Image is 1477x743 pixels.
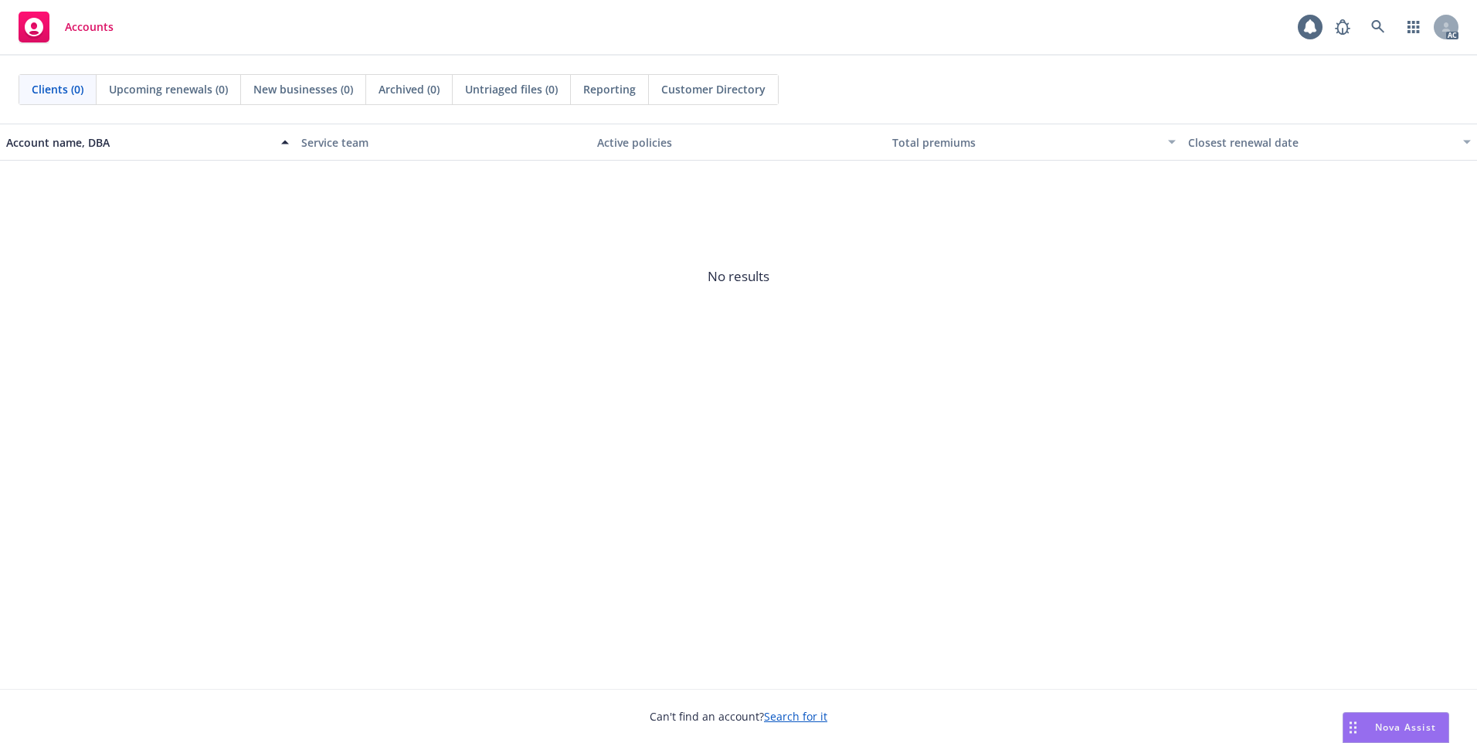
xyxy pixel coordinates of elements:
div: Service team [301,134,584,151]
span: Customer Directory [661,81,766,97]
button: Service team [295,124,590,161]
div: Account name, DBA [6,134,272,151]
span: Can't find an account? [650,708,827,724]
div: Drag to move [1343,713,1363,742]
button: Total premiums [886,124,1181,161]
a: Report a Bug [1327,12,1358,42]
button: Active policies [591,124,886,161]
div: Active policies [597,134,880,151]
span: Clients (0) [32,81,83,97]
div: Closest renewal date [1188,134,1454,151]
a: Search for it [764,709,827,724]
span: Nova Assist [1375,721,1436,734]
span: Accounts [65,21,114,33]
span: New businesses (0) [253,81,353,97]
span: Upcoming renewals (0) [109,81,228,97]
a: Switch app [1398,12,1429,42]
a: Search [1363,12,1394,42]
div: Total premiums [892,134,1158,151]
button: Nova Assist [1343,712,1449,743]
span: Reporting [583,81,636,97]
span: Untriaged files (0) [465,81,558,97]
a: Accounts [12,5,120,49]
button: Closest renewal date [1182,124,1477,161]
span: Archived (0) [379,81,440,97]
